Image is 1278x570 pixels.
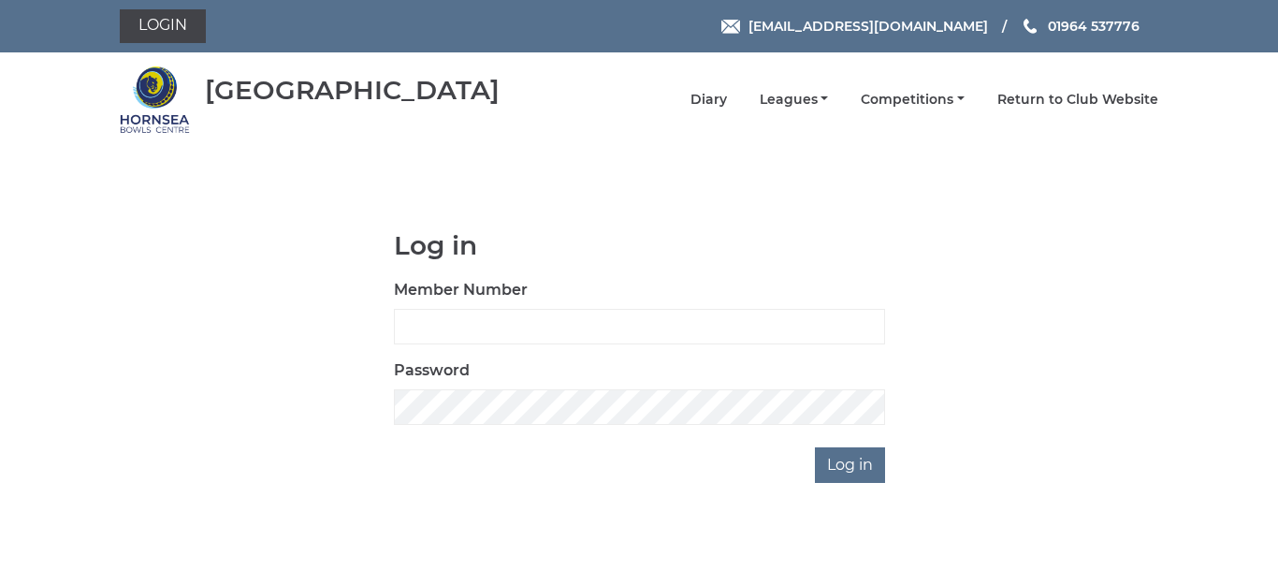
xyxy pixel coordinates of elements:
[1024,19,1037,34] img: Phone us
[997,91,1158,109] a: Return to Club Website
[120,65,190,135] img: Hornsea Bowls Centre
[690,91,727,109] a: Diary
[815,447,885,483] input: Log in
[205,76,500,105] div: [GEOGRAPHIC_DATA]
[120,9,206,43] a: Login
[394,359,470,382] label: Password
[721,20,740,34] img: Email
[721,16,988,37] a: Email [EMAIL_ADDRESS][DOMAIN_NAME]
[760,91,829,109] a: Leagues
[394,279,528,301] label: Member Number
[1048,18,1140,35] span: 01964 537776
[861,91,965,109] a: Competitions
[748,18,988,35] span: [EMAIL_ADDRESS][DOMAIN_NAME]
[394,231,885,260] h1: Log in
[1021,16,1140,37] a: Phone us 01964 537776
